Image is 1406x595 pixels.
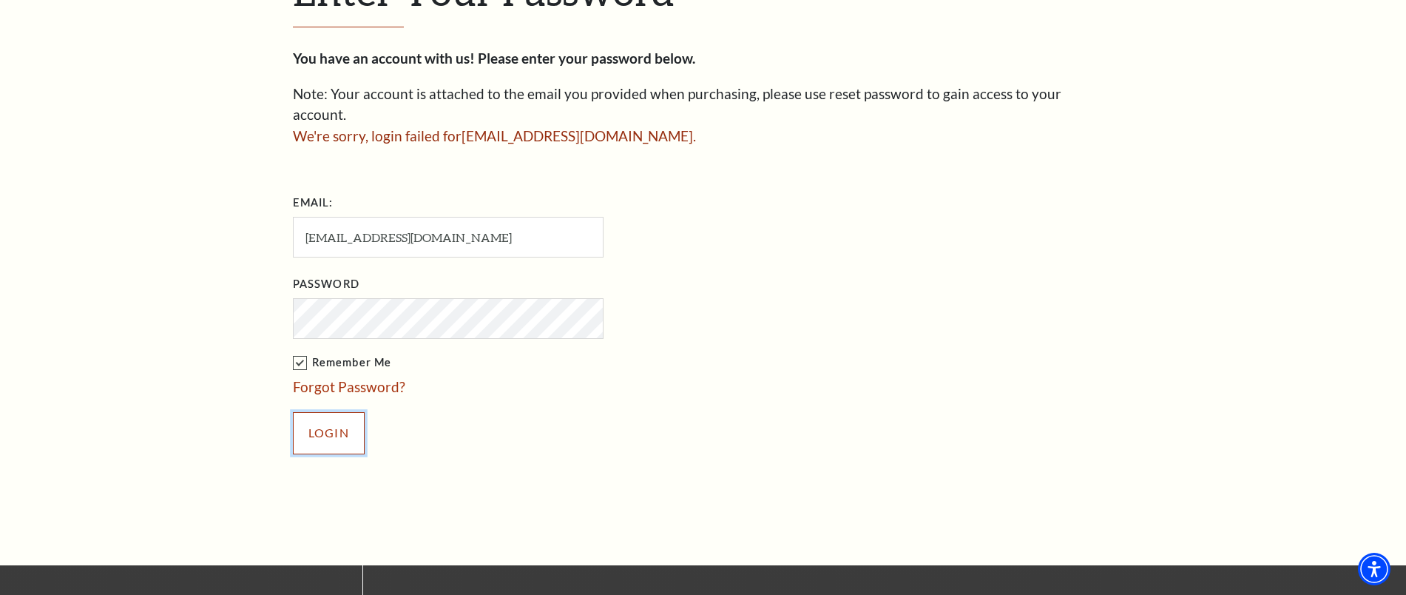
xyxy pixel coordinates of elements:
[293,412,365,454] input: Submit button
[293,354,751,372] label: Remember Me
[293,127,696,144] span: We're sorry, login failed for [EMAIL_ADDRESS][DOMAIN_NAME] .
[293,378,405,395] a: Forgot Password?
[293,217,604,258] input: Required
[1358,553,1390,585] div: Accessibility Menu
[293,84,1114,126] p: Note: Your account is attached to the email you provided when purchasing, please use reset passwo...
[293,194,334,212] label: Email:
[293,275,359,294] label: Password
[478,50,695,67] strong: Please enter your password below.
[293,50,475,67] strong: You have an account with us!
